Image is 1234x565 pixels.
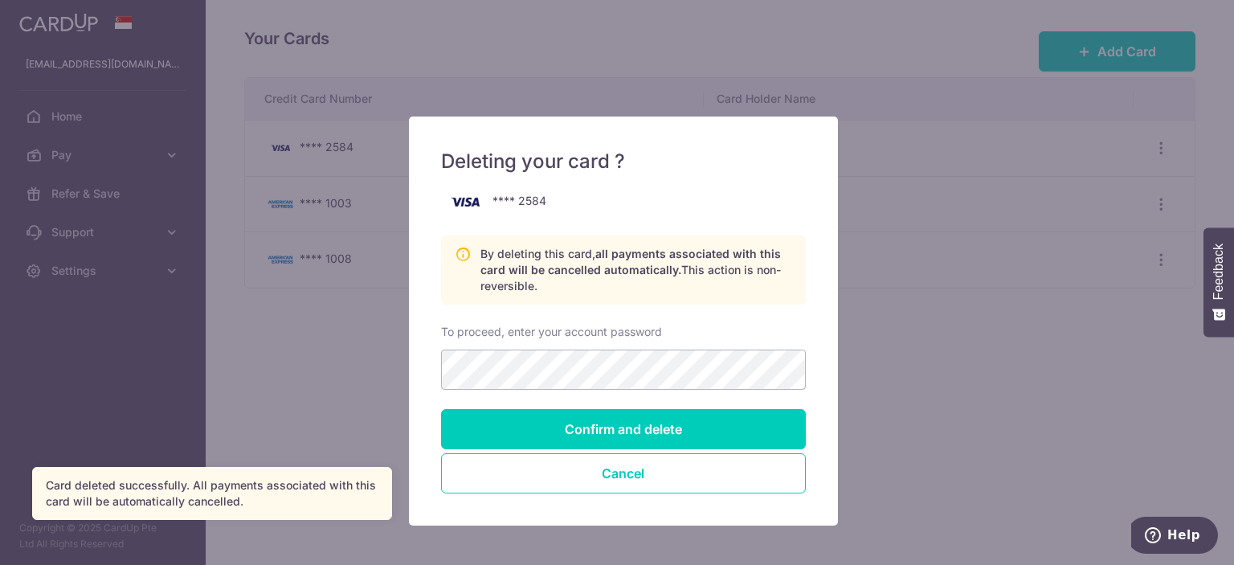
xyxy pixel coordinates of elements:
p: By deleting this card, This action is non-reversible. [480,246,792,294]
span: all payments associated with this card will be cancelled automatically. [480,247,781,276]
button: Feedback - Show survey [1203,227,1234,337]
iframe: Opens a widget where you can find more information [1131,517,1218,557]
input: Confirm and delete [441,409,806,449]
div: Card deleted successfully. All payments associated with this card will be automatically cancelled. [46,477,378,510]
button: Close [441,453,806,493]
h5: Deleting your card ? [441,149,806,174]
label: To proceed, enter your account password [441,324,662,340]
span: Feedback [1212,244,1226,300]
img: visa-761abec96037c8ab836742a37ff580f5eed1c99042f5b0e3b4741c5ac3fec333.png [441,187,489,216]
